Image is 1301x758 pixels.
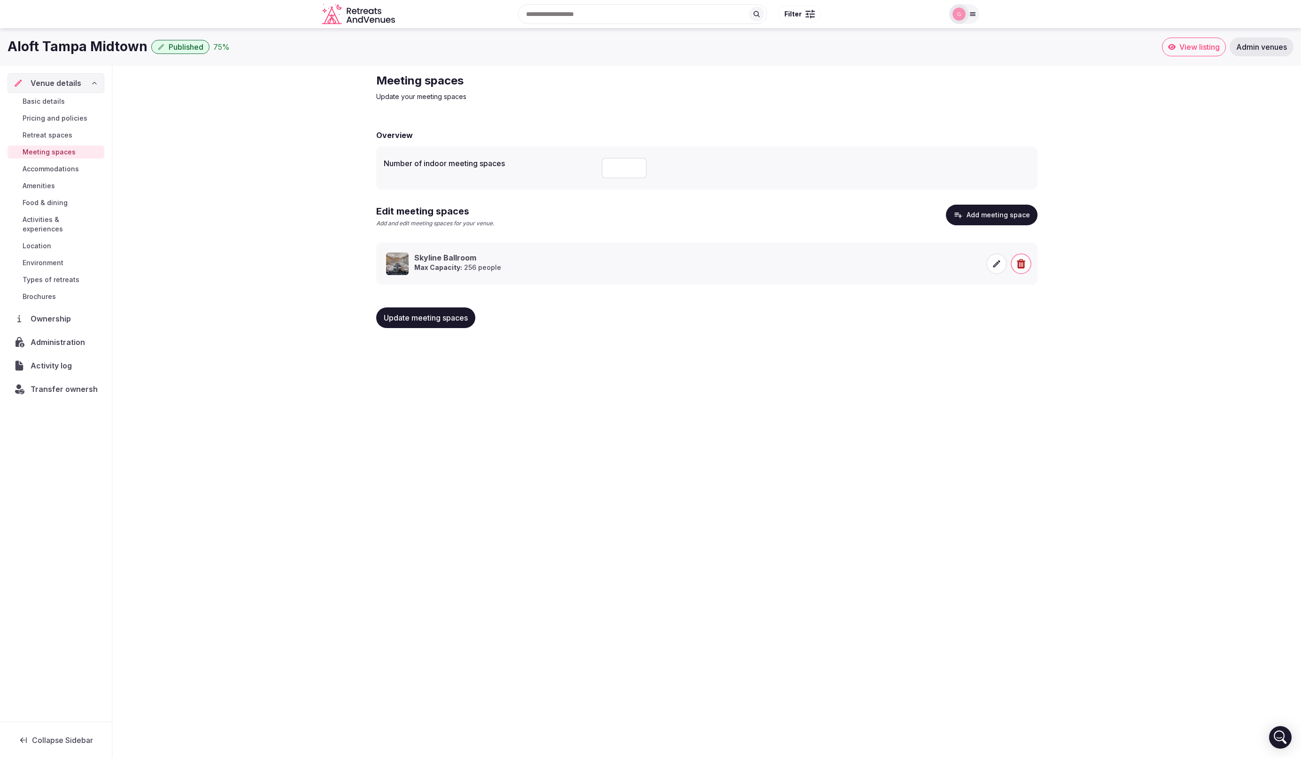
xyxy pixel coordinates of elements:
[376,92,692,101] p: Update your meeting spaces
[8,379,104,399] button: Transfer ownership
[8,332,104,352] a: Administration
[8,196,104,209] a: Food & dining
[1162,38,1226,56] a: View listing
[23,114,87,123] span: Pricing and policies
[8,273,104,286] a: Types of retreats
[8,129,104,142] a: Retreat spaces
[8,239,104,253] a: Location
[23,198,68,207] span: Food & dining
[8,356,104,375] a: Activity log
[384,160,594,167] label: Number of indoor meeting spaces
[953,8,966,21] img: Glen Hayes
[946,205,1038,225] button: Add meeting space
[23,292,56,301] span: Brochures
[23,164,79,174] span: Accommodations
[213,41,230,53] div: 75 %
[23,258,63,268] span: Environment
[1230,38,1293,56] a: Admin venues
[32,735,93,745] span: Collapse Sidebar
[414,253,501,263] h3: Skyline Ballroom
[23,275,79,284] span: Types of retreats
[1269,726,1292,749] div: Open Intercom Messenger
[31,337,89,348] span: Administration
[8,179,104,192] a: Amenities
[8,112,104,125] a: Pricing and policies
[8,162,104,176] a: Accommodations
[31,360,76,371] span: Activity log
[8,95,104,108] a: Basic details
[8,256,104,269] a: Environment
[213,41,230,53] button: 75%
[376,205,494,218] h2: Edit meeting spaces
[8,145,104,159] a: Meeting spaces
[8,730,104,750] button: Collapse Sidebar
[169,42,203,52] span: Published
[322,4,397,25] svg: Retreats and Venues company logo
[31,77,81,89] span: Venue details
[8,309,104,329] a: Ownership
[1179,42,1220,52] span: View listing
[1236,42,1287,52] span: Admin venues
[414,263,462,271] strong: Max Capacity:
[384,313,468,322] span: Update meeting spaces
[414,263,501,272] p: 256 people
[23,215,101,234] span: Activities & experiences
[31,383,104,395] span: Transfer ownership
[8,213,104,236] a: Activities & experiences
[23,97,65,106] span: Basic details
[376,73,692,88] h2: Meeting spaces
[784,9,802,19] span: Filter
[31,313,75,324] span: Ownership
[778,5,821,23] button: Filter
[8,290,104,303] a: Brochures
[23,241,51,251] span: Location
[8,38,147,56] h1: Aloft Tampa Midtown
[376,130,413,141] h2: Overview
[376,307,475,328] button: Update meeting spaces
[23,181,55,191] span: Amenities
[322,4,397,25] a: Visit the homepage
[151,40,209,54] button: Published
[23,147,76,157] span: Meeting spaces
[23,130,72,140] span: Retreat spaces
[376,220,494,228] p: Add and edit meeting spaces for your venue.
[386,253,409,275] img: Skyline Ballroom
